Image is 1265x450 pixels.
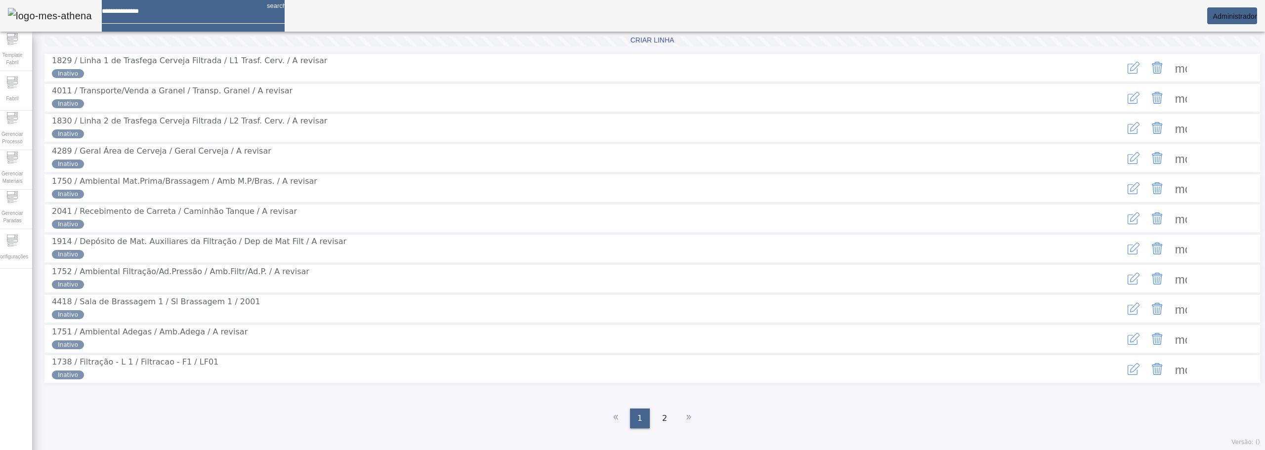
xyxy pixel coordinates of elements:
[1145,237,1169,260] button: Delete
[1169,206,1193,230] button: Mais
[52,297,260,306] span: 4418 / Sala de Brassagem 1 / Sl Brassagem 1 / 2001
[1145,146,1169,170] button: Delete
[58,69,78,78] span: Inativo
[1169,327,1193,351] button: Mais
[1169,146,1193,170] button: Mais
[58,340,78,349] span: Inativo
[52,357,218,367] span: 1738 / Filtração - L 1 / Filtracao - F1 / LF01
[1169,297,1193,321] button: Mais
[1213,12,1257,20] span: Administrador
[8,8,92,24] img: logo-mes-athena
[1145,116,1169,140] button: Delete
[662,412,667,424] span: 2
[58,220,78,229] span: Inativo
[1169,86,1193,110] button: Mais
[52,86,293,95] span: 4011 / Transporte/Venda a Granel / Transp. Granel / A revisar
[52,116,327,125] span: 1830 / Linha 2 de Trasfega Cerveja Filtrada / L2 Trasf. Cerv. / A revisar
[52,237,346,246] span: 1914 / Depósito de Mat. Auxiliares da Filtração / Dep de Mat Filt / A revisar
[52,176,317,186] span: 1750 / Ambiental Mat.Prima/Brassagem / Amb M.P/Bras. / A revisar
[58,370,78,379] span: Inativo
[52,327,248,336] span: 1751 / Ambiental Adegas / Amb.Adega / A revisar
[631,36,675,45] div: Criar linha
[1169,176,1193,200] button: Mais
[3,92,21,105] span: Fabril
[52,56,327,65] span: 1829 / Linha 1 de Trasfega Cerveja Filtrada / L1 Trasf. Cerv. / A revisar
[1145,297,1169,321] button: Delete
[1169,237,1193,260] button: Mais
[58,250,78,259] span: Inativo
[58,99,78,108] span: Inativo
[1145,327,1169,351] button: Delete
[1169,357,1193,381] button: Mais
[1169,267,1193,290] button: Mais
[58,190,78,199] span: Inativo
[58,280,78,289] span: Inativo
[1169,116,1193,140] button: Mais
[1145,206,1169,230] button: Delete
[1169,56,1193,80] button: Mais
[1145,267,1169,290] button: Delete
[58,160,78,168] span: Inativo
[58,129,78,138] span: Inativo
[58,310,78,319] span: Inativo
[1145,176,1169,200] button: Delete
[52,206,297,216] span: 2041 / Recebimento de Carreta / Caminhão Tanque / A revisar
[52,267,309,276] span: 1752 / Ambiental Filtração/Ad.Pressão / Amb.Filtr/Ad.P. / A revisar
[1231,439,1260,446] span: Versão: ()
[52,146,271,156] span: 4289 / Geral Área de Cerveja / Geral Cerveja / A revisar
[1145,357,1169,381] button: Delete
[1145,86,1169,110] button: Delete
[1145,56,1169,80] button: Delete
